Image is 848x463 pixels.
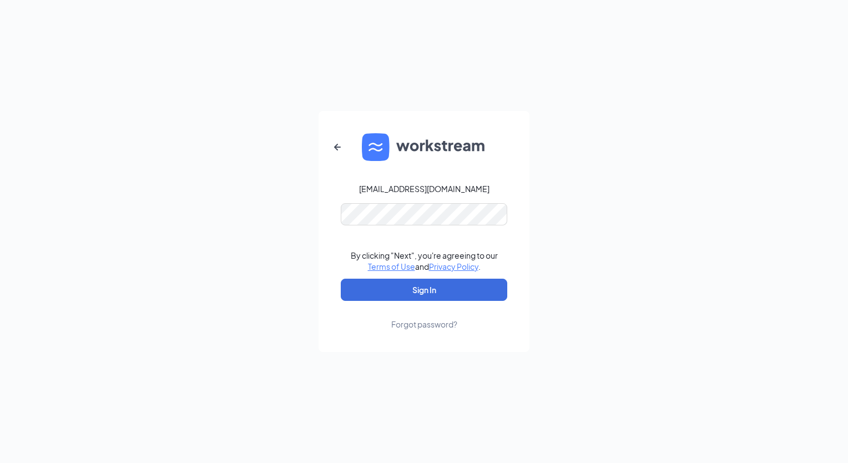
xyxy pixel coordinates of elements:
a: Forgot password? [391,301,457,330]
div: Forgot password? [391,319,457,330]
div: [EMAIL_ADDRESS][DOMAIN_NAME] [359,183,489,194]
svg: ArrowLeftNew [331,140,344,154]
a: Terms of Use [368,261,415,271]
button: ArrowLeftNew [324,134,351,160]
div: By clicking "Next", you're agreeing to our and . [351,250,498,272]
a: Privacy Policy [429,261,478,271]
img: WS logo and Workstream text [362,133,486,161]
button: Sign In [341,279,507,301]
